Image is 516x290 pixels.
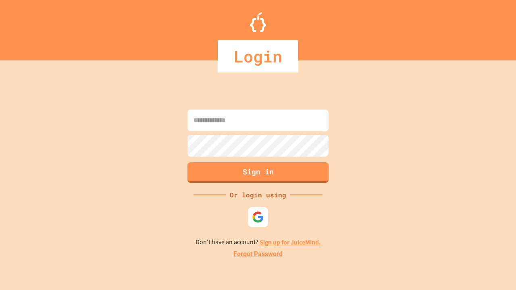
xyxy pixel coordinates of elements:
[260,238,321,246] a: Sign up for JuiceMind.
[250,12,266,32] img: Logo.svg
[196,237,321,247] p: Don't have an account?
[187,162,329,183] button: Sign in
[218,40,298,72] div: Login
[252,211,264,223] img: google-icon.svg
[226,190,290,200] div: Or login using
[233,249,283,259] a: Forgot Password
